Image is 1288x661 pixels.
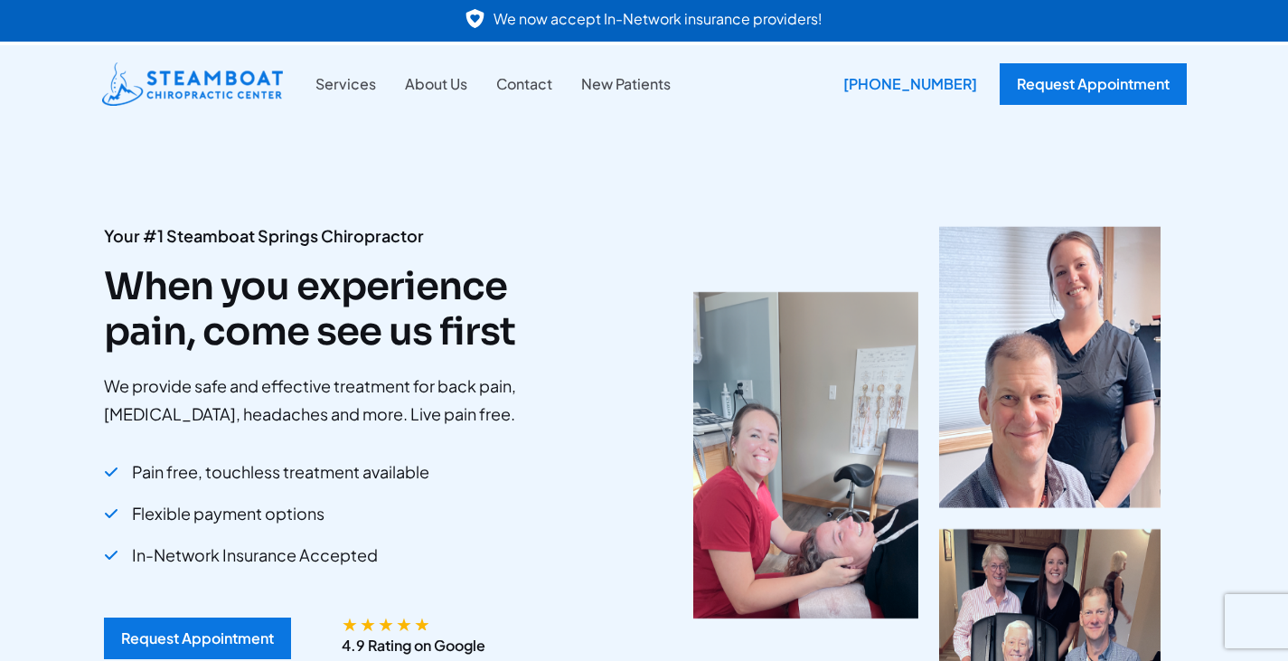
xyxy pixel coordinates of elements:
[102,62,283,106] img: Steamboat Chiropractic Center
[830,63,991,105] div: [PHONE_NUMBER]
[132,497,324,530] span: Flexible payment options
[342,617,432,630] div: 4.9/5
[390,72,482,96] a: About Us
[830,63,982,105] a: [PHONE_NUMBER]
[567,72,685,96] a: New Patients
[342,617,358,630] span: ★
[482,72,567,96] a: Contact
[396,617,412,630] span: ★
[121,631,274,646] div: Request Appointment
[301,72,685,96] nav: Site Navigation
[378,617,394,630] span: ★
[104,373,579,428] p: We provide safe and effective treatment for back pain, [MEDICAL_DATA], headaches and more. Live p...
[132,539,378,571] span: In-Network Insurance Accepted
[1000,63,1187,105] a: Request Appointment
[342,634,485,657] p: 4.9 Rating on Google
[104,618,291,659] a: Request Appointment
[104,264,579,355] h2: When you experience pain, come see us first
[104,225,424,246] strong: Your #1 Steamboat Springs Chiropractor
[360,617,376,630] span: ★
[132,456,429,488] span: Pain free, touchless treatment available
[301,72,390,96] a: Services
[414,617,430,630] span: ★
